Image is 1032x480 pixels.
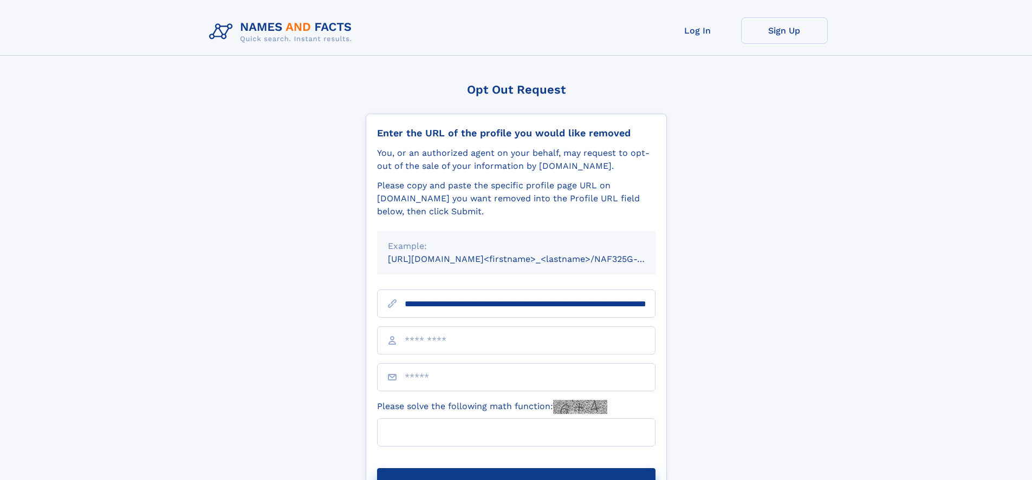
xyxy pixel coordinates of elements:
[388,254,676,264] small: [URL][DOMAIN_NAME]<firstname>_<lastname>/NAF325G-xxxxxxxx
[205,17,361,47] img: Logo Names and Facts
[388,240,645,253] div: Example:
[377,400,607,414] label: Please solve the following math function:
[366,83,667,96] div: Opt Out Request
[377,147,655,173] div: You, or an authorized agent on your behalf, may request to opt-out of the sale of your informatio...
[377,179,655,218] div: Please copy and paste the specific profile page URL on [DOMAIN_NAME] you want removed into the Pr...
[741,17,828,44] a: Sign Up
[654,17,741,44] a: Log In
[377,127,655,139] div: Enter the URL of the profile you would like removed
